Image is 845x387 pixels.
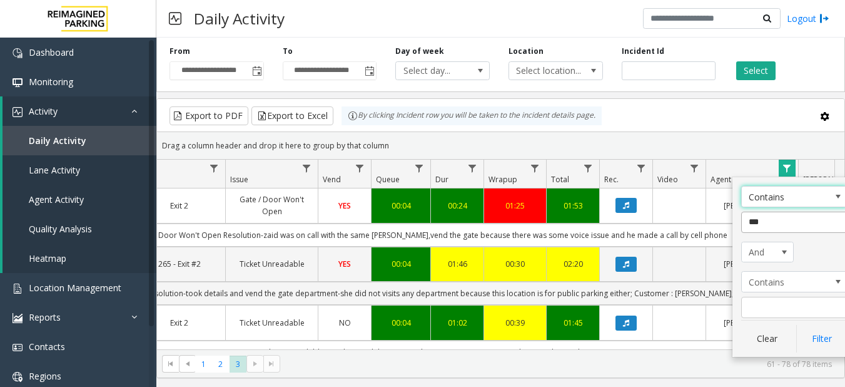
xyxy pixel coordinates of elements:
[170,46,190,57] label: From
[29,135,86,147] span: Daily Activity
[29,105,58,117] span: Activity
[379,258,423,270] a: 00:04
[212,356,229,373] span: Page 2
[554,317,592,329] a: 01:45
[657,174,678,185] span: Video
[283,46,293,57] label: To
[29,311,61,323] span: Reports
[230,174,248,185] span: Issue
[233,194,310,217] a: Gate / Door Won't Open
[492,200,539,212] a: 01:25
[492,258,539,270] a: 00:30
[13,78,23,88] img: 'icon'
[395,46,444,57] label: Day of week
[188,3,291,34] h3: Daily Activity
[29,252,66,264] span: Heatmap
[298,160,315,177] a: Issue Filter Menu
[711,174,731,185] span: Agent
[742,187,826,207] span: Contains
[233,317,310,329] a: Ticket Unreadable
[179,355,196,373] span: Go to the previous page
[166,359,176,369] span: Go to the first page
[509,62,584,80] span: Select location...
[141,317,218,329] a: Exit 2
[714,258,791,270] a: [PERSON_NAME]
[3,244,156,273] a: Heatmap
[250,62,263,80] span: Toggle popup
[633,160,650,177] a: Rec. Filter Menu
[736,61,776,80] button: Select
[551,174,569,185] span: Total
[195,356,212,373] span: Page 1
[13,343,23,353] img: 'icon'
[3,185,156,214] a: Agent Activity
[379,317,423,329] a: 00:04
[170,106,248,125] button: Export to PDF
[527,160,544,177] a: Wrapup Filter Menu
[338,259,351,269] span: YES
[157,135,844,157] div: Drag a column header and drop it here to group by that column
[183,359,193,369] span: Go to the previous page
[742,242,783,262] span: And
[742,272,826,292] span: Contains
[348,111,358,121] img: infoIcon.svg
[376,174,400,185] span: Queue
[29,76,73,88] span: Monitoring
[554,258,592,270] a: 02:20
[492,317,539,329] a: 00:39
[323,174,341,185] span: Vend
[141,200,218,212] a: Exit 2
[230,356,246,373] span: Page 3
[379,200,423,212] a: 00:04
[411,160,428,177] a: Queue Filter Menu
[339,317,351,328] span: NO
[233,258,310,270] a: Ticket Unreadable
[157,160,844,349] div: Data table
[438,200,476,212] a: 00:24
[352,160,368,177] a: Vend Filter Menu
[3,126,156,155] a: Daily Activity
[29,223,92,235] span: Quality Analysis
[464,160,481,177] a: Dur Filter Menu
[509,46,544,57] label: Location
[3,214,156,244] a: Quality Analysis
[438,258,476,270] a: 01:46
[326,317,363,329] a: NO
[741,242,794,263] span: Agent Filter Logic
[326,258,363,270] a: YES
[13,313,23,323] img: 'icon'
[13,284,23,294] img: 'icon'
[488,174,517,185] span: Wrapup
[741,325,792,353] button: Clear
[3,96,156,126] a: Activity
[779,160,796,177] a: Agent Filter Menu
[29,164,80,176] span: Lane Activity
[251,106,333,125] button: Export to Excel
[396,62,470,80] span: Select day...
[554,200,592,212] div: 01:53
[435,174,448,185] span: Dur
[326,200,363,212] a: YES
[714,317,791,329] a: [PERSON_NAME]
[338,200,351,211] span: YES
[787,12,829,25] a: Logout
[29,341,65,353] span: Contacts
[686,160,703,177] a: Video Filter Menu
[819,12,829,25] img: logout
[29,370,61,382] span: Regions
[362,62,376,80] span: Toggle popup
[288,359,832,369] kendo-pager-info: 61 - 78 of 78 items
[13,372,23,382] img: 'icon'
[438,317,476,329] a: 01:02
